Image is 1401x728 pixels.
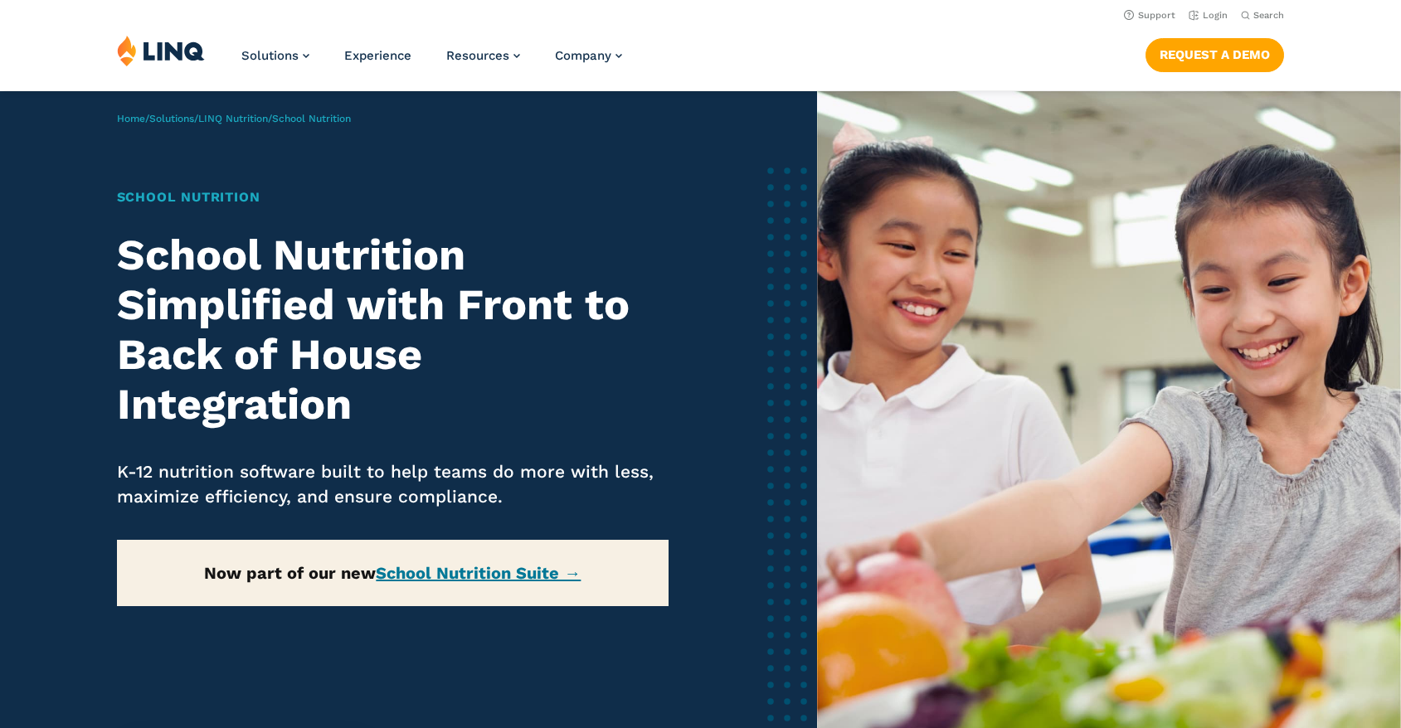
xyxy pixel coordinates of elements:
h1: School Nutrition [117,187,669,207]
span: Company [555,48,611,63]
a: Support [1124,10,1175,21]
a: Login [1189,10,1228,21]
a: Solutions [241,48,309,63]
p: K-12 nutrition software built to help teams do more with less, maximize efficiency, and ensure co... [117,459,669,509]
span: Resources [446,48,509,63]
span: Solutions [241,48,299,63]
h2: School Nutrition Simplified with Front to Back of House Integration [117,231,669,429]
a: Resources [446,48,520,63]
a: Home [117,113,145,124]
a: School Nutrition Suite → [376,563,581,583]
span: School Nutrition [272,113,351,124]
span: / / / [117,113,351,124]
nav: Primary Navigation [241,35,622,90]
a: Request a Demo [1146,38,1284,71]
a: LINQ Nutrition [198,113,268,124]
nav: Button Navigation [1146,35,1284,71]
a: Solutions [149,113,194,124]
a: Experience [344,48,411,63]
span: Search [1253,10,1284,21]
a: Company [555,48,622,63]
strong: Now part of our new [204,563,581,583]
button: Open Search Bar [1241,9,1284,22]
img: LINQ | K‑12 Software [117,35,205,66]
